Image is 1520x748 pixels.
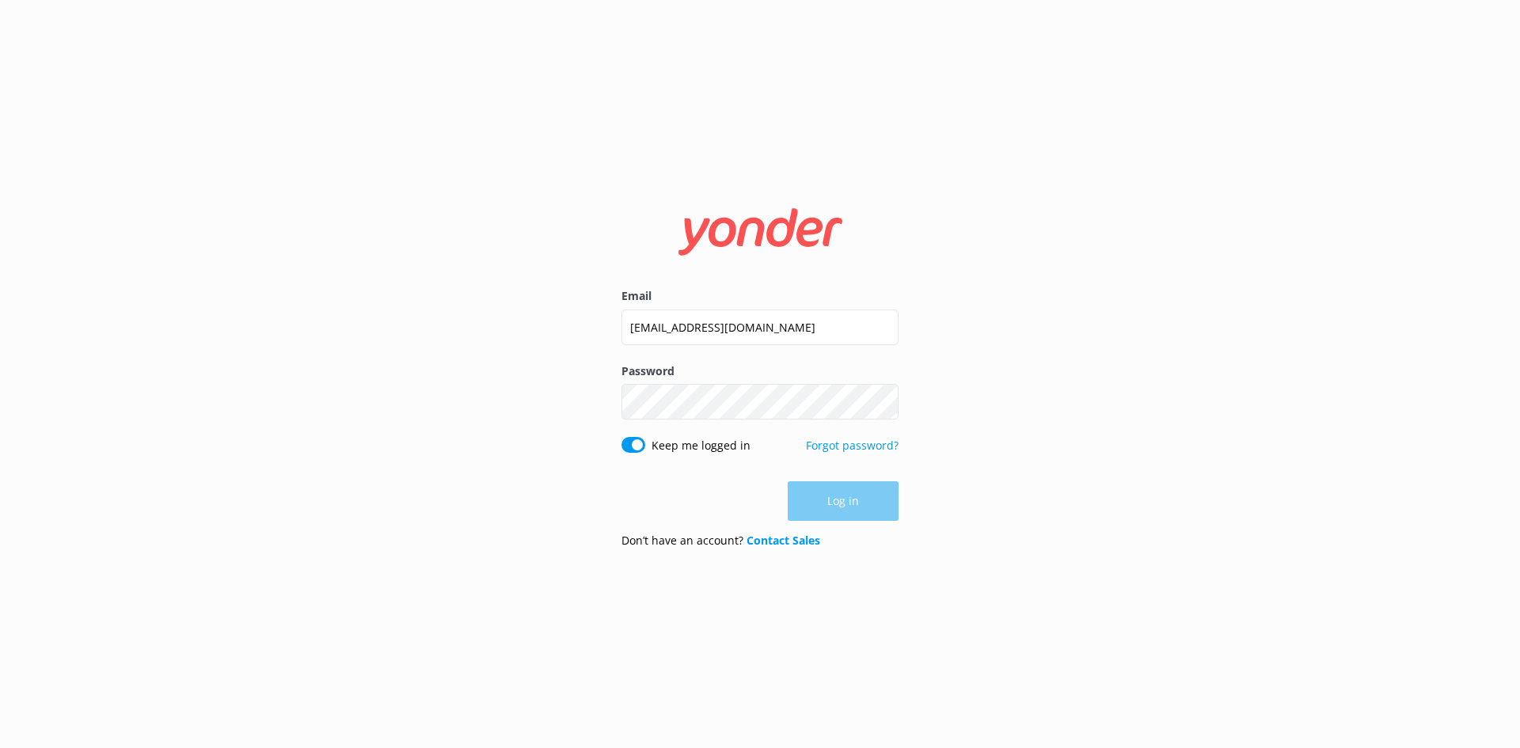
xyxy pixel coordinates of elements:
input: user@emailaddress.com [621,309,899,345]
button: Show password [867,386,899,418]
label: Password [621,363,899,380]
label: Keep me logged in [652,437,750,454]
label: Email [621,287,899,305]
a: Forgot password? [806,438,899,453]
p: Don’t have an account? [621,532,820,549]
a: Contact Sales [747,533,820,548]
